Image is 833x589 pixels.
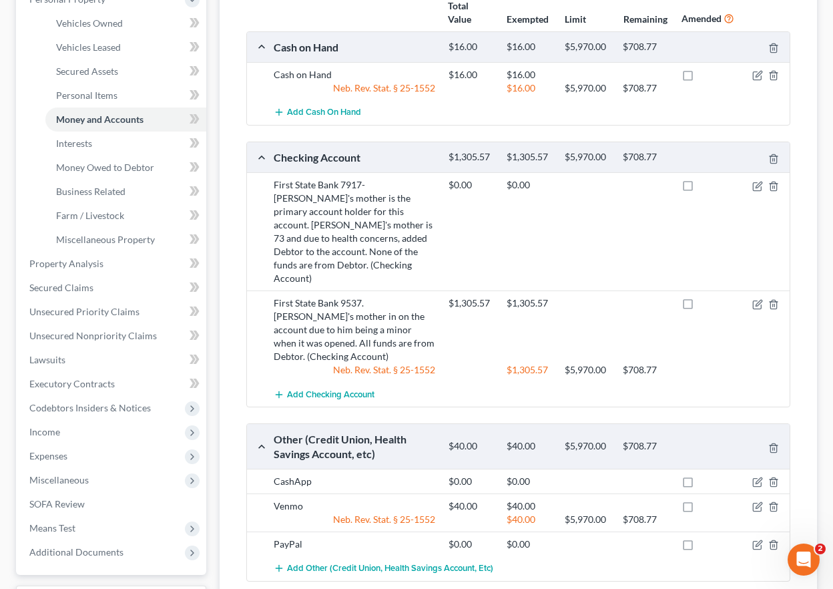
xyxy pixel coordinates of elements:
[442,500,500,513] div: $40.00
[500,475,558,488] div: $0.00
[29,306,140,317] span: Unsecured Priority Claims
[45,180,206,204] a: Business Related
[558,41,616,53] div: $5,970.00
[616,41,674,53] div: $708.77
[45,108,206,132] a: Money and Accounts
[45,35,206,59] a: Vehicles Leased
[500,178,558,192] div: $0.00
[267,178,442,285] div: First State Bank 7917- [PERSON_NAME]'s mother is the primary account holder for this account. [PE...
[681,13,722,24] strong: Amended
[500,513,558,526] div: $40.00
[442,297,500,310] div: $1,305.57
[442,151,500,164] div: $1,305.57
[442,538,500,551] div: $0.00
[56,41,121,53] span: Vehicles Leased
[507,13,549,25] strong: Exempted
[45,204,206,228] a: Farm / Livestock
[19,372,206,396] a: Executory Contracts
[45,228,206,252] a: Miscellaneous Property
[500,500,558,513] div: $40.00
[45,59,206,83] a: Secured Assets
[29,546,123,558] span: Additional Documents
[267,513,442,526] div: Neb. Rev. Stat. § 25-1552
[500,363,558,377] div: $1,305.57
[442,475,500,488] div: $0.00
[19,276,206,300] a: Secured Claims
[29,378,115,389] span: Executory Contracts
[56,162,154,173] span: Money Owed to Debtor
[19,348,206,372] a: Lawsuits
[29,426,60,437] span: Income
[274,556,493,581] button: Add Other (Credit Union, Health Savings Account, etc)
[267,68,442,81] div: Cash on Hand
[500,81,558,95] div: $16.00
[274,382,374,407] button: Add Checking Account
[565,13,586,25] strong: Limit
[29,282,93,293] span: Secured Claims
[19,252,206,276] a: Property Analysis
[56,234,155,245] span: Miscellaneous Property
[442,178,500,192] div: $0.00
[616,440,674,453] div: $708.77
[500,440,558,453] div: $40.00
[623,13,667,25] strong: Remaining
[500,538,558,551] div: $0.00
[19,492,206,516] a: SOFA Review
[56,138,92,149] span: Interests
[56,65,118,77] span: Secured Assets
[558,440,616,453] div: $5,970.00
[287,564,493,574] span: Add Other (Credit Union, Health Savings Account, etc)
[442,440,500,453] div: $40.00
[56,186,125,197] span: Business Related
[287,389,374,400] span: Add Checking Account
[29,258,103,269] span: Property Analysis
[616,81,674,95] div: $708.77
[558,513,616,526] div: $5,970.00
[788,544,820,576] iframe: Intercom live chat
[45,132,206,156] a: Interests
[815,544,826,554] span: 2
[558,81,616,95] div: $5,970.00
[56,17,123,29] span: Vehicles Owned
[500,297,558,310] div: $1,305.57
[267,81,442,95] div: Neb. Rev. Stat. § 25-1552
[267,297,442,363] div: First State Bank 9537. [PERSON_NAME]'s mother in on the account due to him being a minor when it ...
[29,474,89,485] span: Miscellaneous
[29,402,151,413] span: Codebtors Insiders & Notices
[267,500,442,513] div: Venmo
[29,354,65,365] span: Lawsuits
[45,11,206,35] a: Vehicles Owned
[287,108,361,118] span: Add Cash on Hand
[19,300,206,324] a: Unsecured Priority Claims
[267,538,442,551] div: PayPal
[558,363,616,377] div: $5,970.00
[442,68,500,81] div: $16.00
[56,114,144,125] span: Money and Accounts
[29,498,85,510] span: SOFA Review
[45,83,206,108] a: Personal Items
[56,210,124,221] span: Farm / Livestock
[500,41,558,53] div: $16.00
[616,513,674,526] div: $708.77
[616,151,674,164] div: $708.77
[29,450,67,461] span: Expenses
[500,151,558,164] div: $1,305.57
[267,363,442,377] div: Neb. Rev. Stat. § 25-1552
[558,151,616,164] div: $5,970.00
[267,150,442,164] div: Checking Account
[274,100,361,125] button: Add Cash on Hand
[29,522,75,534] span: Means Test
[267,475,442,488] div: CashApp
[19,324,206,348] a: Unsecured Nonpriority Claims
[267,432,442,461] div: Other (Credit Union, Health Savings Account, etc)
[45,156,206,180] a: Money Owed to Debtor
[56,89,117,101] span: Personal Items
[442,41,500,53] div: $16.00
[267,40,442,54] div: Cash on Hand
[500,68,558,81] div: $16.00
[616,363,674,377] div: $708.77
[29,330,157,341] span: Unsecured Nonpriority Claims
